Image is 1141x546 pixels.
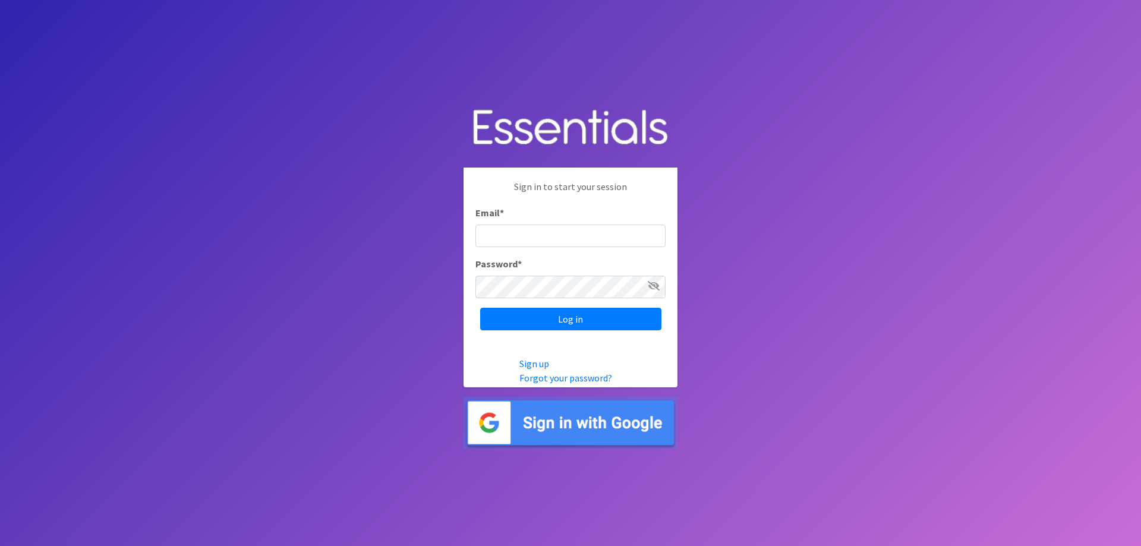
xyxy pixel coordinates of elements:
[500,207,504,219] abbr: required
[464,397,677,449] img: Sign in with Google
[475,257,522,271] label: Password
[480,308,661,330] input: Log in
[518,258,522,270] abbr: required
[464,97,677,159] img: Human Essentials
[519,358,549,370] a: Sign up
[475,179,666,206] p: Sign in to start your session
[519,372,612,384] a: Forgot your password?
[475,206,504,220] label: Email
